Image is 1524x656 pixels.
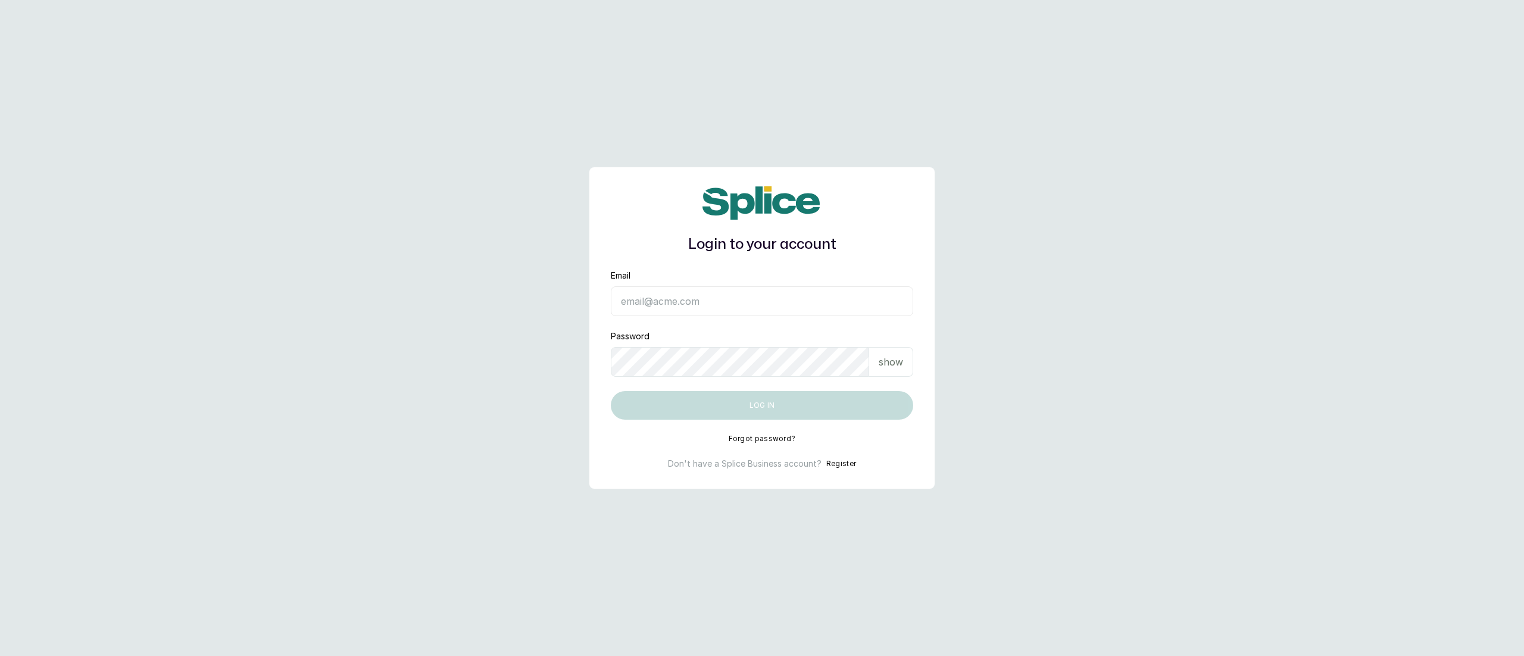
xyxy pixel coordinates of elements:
p: show [879,355,903,369]
button: Forgot password? [729,434,796,443]
h1: Login to your account [611,234,913,255]
label: Email [611,270,630,282]
label: Password [611,330,649,342]
button: Log in [611,391,913,420]
button: Register [826,458,856,470]
input: email@acme.com [611,286,913,316]
p: Don't have a Splice Business account? [668,458,822,470]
